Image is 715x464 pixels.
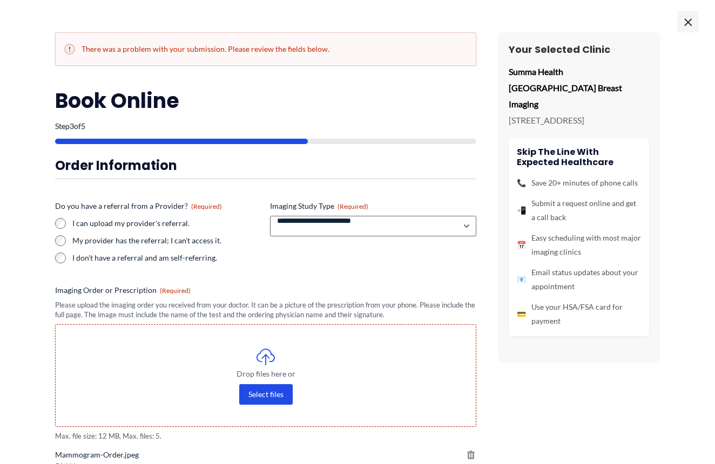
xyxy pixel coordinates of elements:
[55,122,476,130] p: Step of
[509,43,649,56] h3: Your Selected Clinic
[239,384,293,405] button: select files, imaging order or prescription (required)
[55,201,222,211] legend: Do you have a referral from a Provider?
[517,238,526,252] span: 📅
[517,196,641,224] li: Submit a request online and get a call back
[509,112,649,128] p: [STREET_ADDRESS]
[517,300,641,328] li: Use your HSA/FSA card for payment
[270,201,476,211] label: Imaging Study Type
[72,253,261,263] label: I don't have a referral and am self-referring.
[55,157,476,174] h3: Order Information
[55,285,476,296] label: Imaging Order or Prescription
[517,176,641,190] li: Save 20+ minutes of phone calls
[517,147,641,167] h4: Skip the line with Expected Healthcare
[70,121,74,131] span: 3
[509,64,649,112] p: Summa Health [GEOGRAPHIC_DATA] Breast Imaging
[517,203,526,217] span: 📲
[517,176,526,190] span: 📞
[517,307,526,321] span: 💳
[55,431,476,441] span: Max. file size: 12 MB, Max. files: 5.
[191,202,222,210] span: (Required)
[55,87,476,114] h2: Book Online
[160,286,191,295] span: (Required)
[55,300,476,320] div: Please upload the imaging order you received from your doctor. It can be a picture of the prescri...
[677,11,699,32] span: ×
[55,449,476,460] span: Mammogram-Order.jpeg
[517,265,641,294] li: Email status updates about your appointment
[338,202,368,210] span: (Required)
[81,121,85,131] span: 5
[517,231,641,259] li: Easy scheduling with most major imaging clinics
[72,235,261,246] label: My provider has the referral; I can't access it.
[517,272,526,286] span: 📧
[64,44,467,54] h2: There was a problem with your submission. Please review the fields below.
[77,370,454,378] span: Drop files here or
[72,218,261,229] label: I can upload my provider's referral.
